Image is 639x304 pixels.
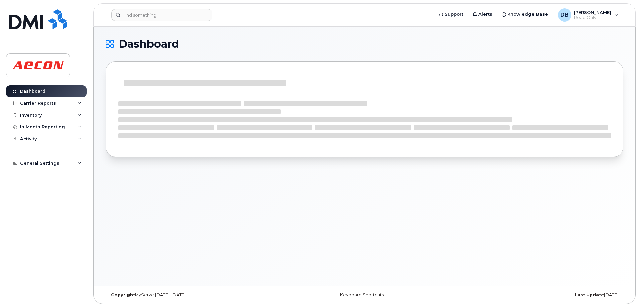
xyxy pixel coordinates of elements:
div: MyServe [DATE]–[DATE] [106,292,278,298]
a: Keyboard Shortcuts [340,292,384,297]
strong: Last Update [575,292,604,297]
span: Dashboard [119,39,179,49]
strong: Copyright [111,292,135,297]
div: [DATE] [451,292,623,298]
